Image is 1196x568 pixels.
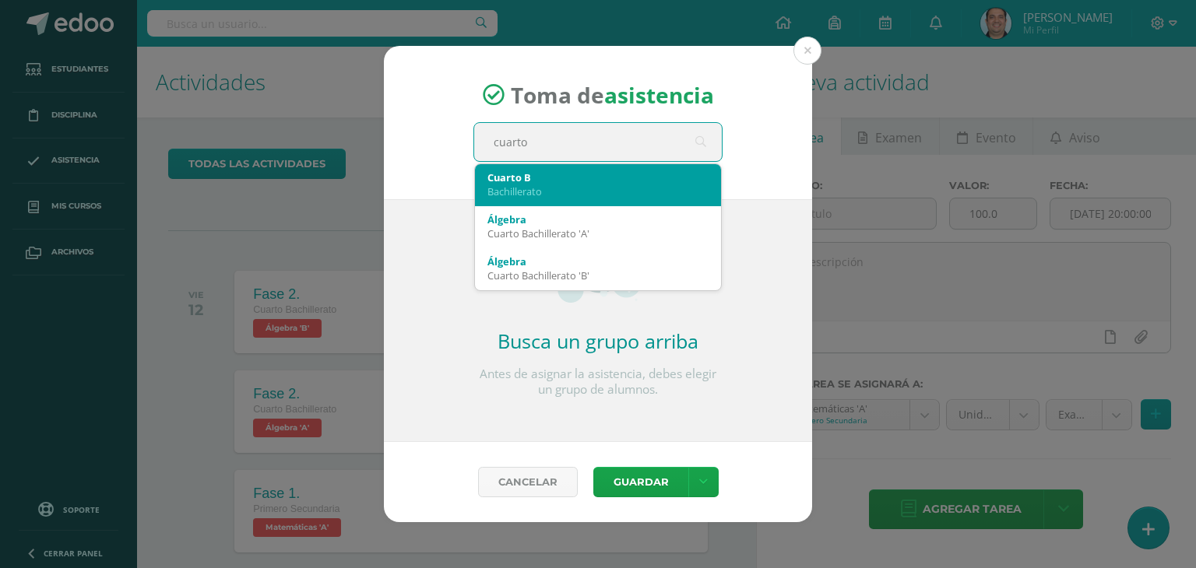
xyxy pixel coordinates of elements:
[487,226,709,240] div: Cuarto Bachillerato 'A'
[604,80,714,110] strong: asistencia
[487,184,709,198] div: Bachillerato
[793,37,821,65] button: Close (Esc)
[487,212,709,226] div: Álgebra
[473,328,723,354] h2: Busca un grupo arriba
[473,366,723,398] p: Antes de asignar la asistencia, debes elegir un grupo de alumnos.
[593,467,688,497] button: Guardar
[487,254,709,268] div: Álgebra
[474,123,722,161] input: Busca un grado o sección aquí...
[487,268,709,282] div: Cuarto Bachillerato 'B'
[478,467,578,497] a: Cancelar
[487,170,709,184] div: Cuarto B
[511,80,714,110] span: Toma de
